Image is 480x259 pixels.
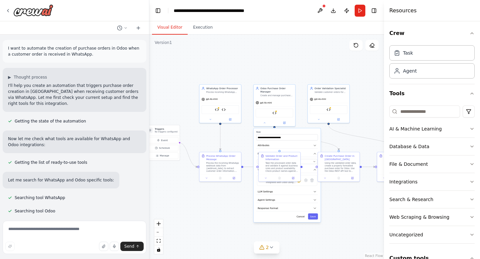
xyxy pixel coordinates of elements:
button: Open in side panel [221,118,240,122]
button: Agent Settings [256,197,318,203]
button: No output available [332,176,346,180]
div: Take the processed order data and validate it against business rules and product availability. Ch... [265,162,298,172]
p: No triggers configured [155,130,177,133]
label: Role [256,131,318,133]
span: ▶ [8,75,11,80]
button: Database & Data [389,138,475,155]
button: zoom out [154,228,163,237]
button: Hide right sidebar [369,6,379,15]
div: Integrations [389,178,417,185]
span: Searching tool Odoo [15,208,55,214]
button: LLM Settings [256,188,318,195]
div: React Flow controls [154,219,163,254]
div: WhatsApp Order ProcessorProcess incoming WhatsApp messages from {webhook_data}, extract customer ... [199,84,241,123]
button: Attributes [256,142,318,149]
button: Cancel [295,213,307,219]
div: Database & Data [389,143,429,150]
button: Uncategorized [389,226,475,243]
button: Click to speak your automation idea [110,242,119,251]
button: Manage [147,152,178,159]
button: Open in side panel [287,176,299,180]
p: Now let me check what tools are available for WhatsApp and Odoo integrations: [8,136,141,148]
button: OpenAI - gpt-4o-mini [257,159,317,164]
button: Hide left sidebar [153,6,163,15]
div: TriggersNo triggers configuredEventScheduleManage [145,125,180,161]
button: toggle interactivity [154,245,163,254]
button: File & Document [389,155,475,173]
g: Edge from 1bf7b0ad-ada4-4172-a0ef-bed2feda5169 to 883747fb-88e2-4b24-8754-3ebf36257bb8 [219,125,222,150]
span: Searching tool WhatsApp [15,195,65,200]
button: Model [256,151,318,157]
p: I'll help you create an automation that triggers purchase order creation in [GEOGRAPHIC_DATA] whe... [8,83,141,107]
span: 2 [266,244,269,251]
img: Order Processor [222,108,226,112]
g: Edge from triggers to 883747fb-88e2-4b24-8754-3ebf36257bb8 [179,141,197,168]
div: Send Order Confirmation to CustomerSend a confirmation message back to the customer via WhatsApp ... [377,152,419,182]
span: Response Format [258,206,278,210]
span: Attributes [258,144,269,147]
img: Logo [13,4,53,16]
button: AI & Machine Learning [389,120,475,137]
button: Open in side panel [275,121,294,125]
button: zoom in [154,219,163,228]
span: Agent Settings [258,198,275,201]
div: Search & Research [389,196,433,203]
img: WhatsApp Business API [215,108,219,112]
img: Odoo REST API [272,111,276,115]
div: Uncategorized [389,231,423,238]
button: Response Format [256,205,318,211]
button: Search & Research [389,191,475,208]
span: gpt-4o-mini [314,98,326,101]
button: 2 [254,241,280,254]
div: Integrates with Odoo using REST API endpoints for searching products, retrieving vendor details, ... [266,181,297,184]
div: Process the incoming WhatsApp webhook data from {webhook_data} to extract customer order informat... [206,162,239,172]
button: Save [308,213,318,219]
span: Model [258,152,265,155]
a: React Flow attribution [365,254,383,258]
button: Configure tool [303,177,309,183]
div: Process WhatsApp Order MessageProcess the incoming WhatsApp webhook data from {webhook_data} to e... [199,152,241,182]
div: Using the validated order data, create a properly formatted purchase order for Odoo. Use the Odoo... [325,162,357,172]
button: fit view [154,237,163,245]
g: Edge from 883747fb-88e2-4b24-8754-3ebf36257bb8 to 5992d95d-d8ad-43d0-b718-03dc48739c59 [243,165,257,168]
g: Edge from cd098ab2-28cf-490b-a993-168e48b39dd5 to 5ad3dab0-ff50-4fcf-a987-7e1dce3697d2 [273,128,340,150]
div: Task [403,50,413,56]
span: Getting the state of the automation [15,119,86,124]
span: LLM Settings [258,190,273,193]
button: Tools [256,167,318,173]
h3: Triggers [155,127,177,130]
div: AI & Machine Learning [389,126,442,132]
span: Schedule [159,146,170,149]
button: Open in side panel [228,176,240,180]
div: Order Validation SpecialistValidate customer orders for accuracy, completeness, and business rule... [307,84,350,123]
button: Schedule [147,145,178,151]
button: Execution [188,21,218,35]
span: Getting the list of ready-to-use tools [15,160,87,165]
h4: Resources [389,7,417,15]
div: Agent [403,68,417,74]
button: Switch to previous chat [114,24,130,32]
div: Validate Order and Product Information [265,154,298,161]
div: File & Document [389,161,428,167]
div: Process incoming WhatsApp messages from {webhook_data}, extract customer orders, and parse order ... [206,91,239,93]
div: Create Purchase Order in [GEOGRAPHIC_DATA]Using the validated order data, create a properly forma... [318,152,360,182]
nav: breadcrumb [174,7,244,14]
button: No output available [272,176,287,180]
div: Odoo Purchase Order ManagerCreate and manage purchase orders in Odoo system by validating product... [253,84,296,127]
g: Edge from 5ad3dab0-ff50-4fcf-a987-7e1dce3697d2 to 5c4e51eb-1b89-496e-8d7c-57bb8cc8bc14 [362,165,375,168]
button: Send [120,242,144,251]
span: Manage [160,154,169,157]
span: Event [161,138,168,142]
button: Open in side panel [329,118,348,122]
div: Crew [389,43,475,84]
span: Tools [258,168,264,171]
button: Visual Editor [152,21,188,35]
span: Thought process [14,75,47,80]
div: Odoo Purchase Order Manager [260,87,293,93]
button: ▶Thought process [8,75,47,80]
div: Web Scraping & Browsing [389,214,449,220]
button: Crew [389,24,475,43]
button: Integrations [389,173,475,190]
button: Improve this prompt [5,242,15,251]
div: Create and manage purchase orders in Odoo system by validating product information, formatting or... [260,94,293,97]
